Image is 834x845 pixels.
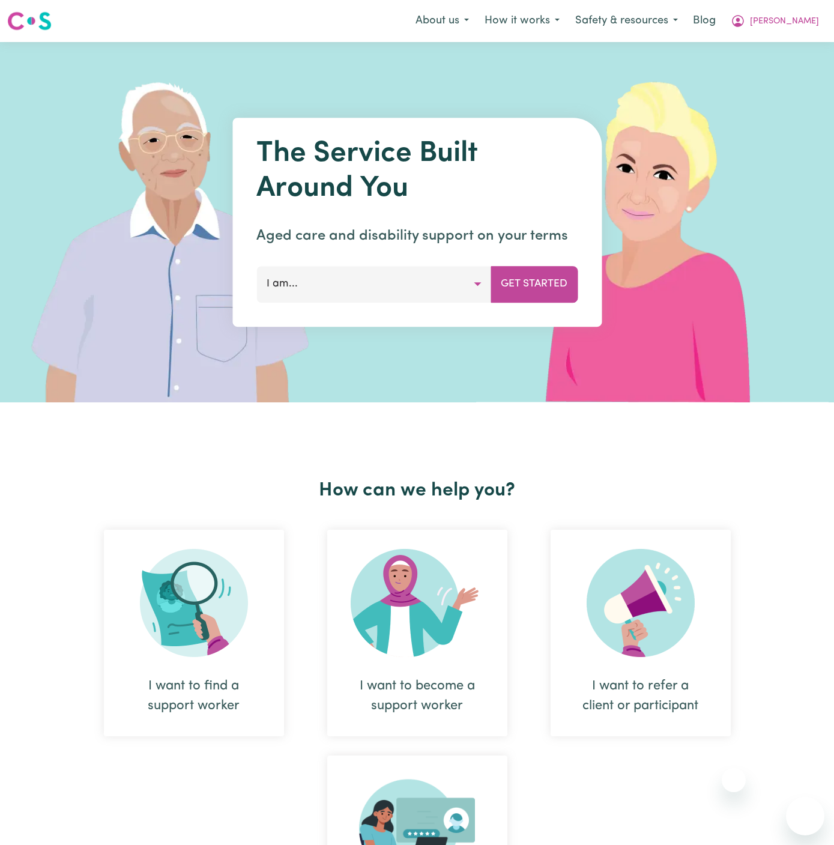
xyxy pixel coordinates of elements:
div: I want to find a support worker [104,530,284,736]
div: I want to find a support worker [133,676,255,716]
h2: How can we help you? [82,479,752,502]
img: Careseekers logo [7,10,52,32]
button: I am... [256,266,491,302]
button: About us [408,8,477,34]
button: Safety & resources [567,8,686,34]
div: I want to refer a client or participant [579,676,702,716]
h1: The Service Built Around You [256,137,578,206]
p: Aged care and disability support on your terms [256,225,578,247]
button: My Account [723,8,827,34]
a: Blog [686,8,723,34]
button: How it works [477,8,567,34]
span: [PERSON_NAME] [750,15,819,28]
div: I want to become a support worker [327,530,507,736]
div: I want to become a support worker [356,676,479,716]
iframe: Close message [722,768,746,792]
a: Careseekers logo [7,7,52,35]
iframe: Button to launch messaging window [786,797,824,835]
img: Search [140,549,248,657]
div: I want to refer a client or participant [551,530,731,736]
img: Become Worker [351,549,484,657]
img: Refer [587,549,695,657]
button: Get Started [491,266,578,302]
